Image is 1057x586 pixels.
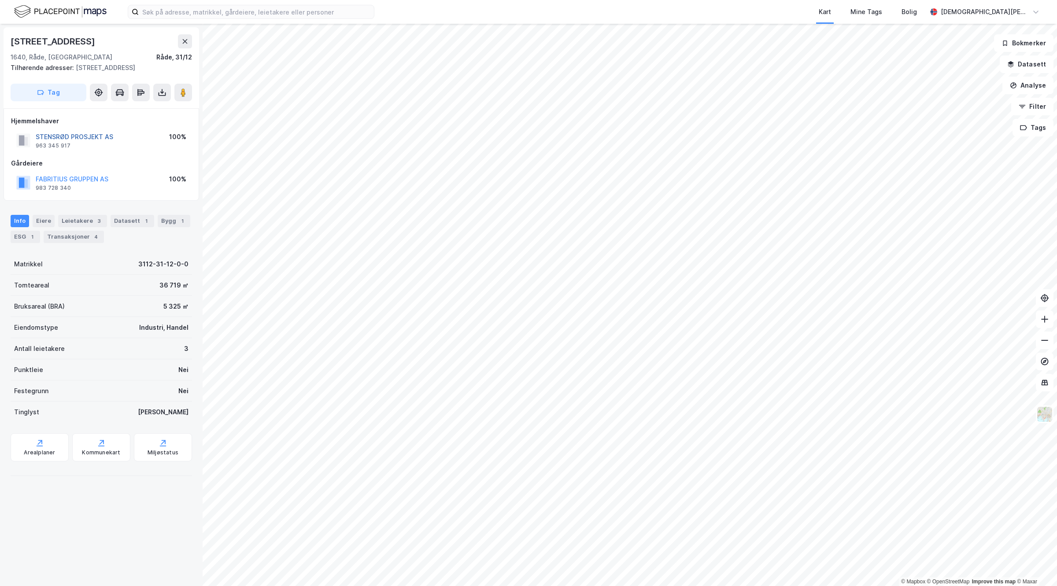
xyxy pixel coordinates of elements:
[184,343,188,354] div: 3
[158,215,190,227] div: Bygg
[14,386,48,396] div: Festegrunn
[927,579,970,585] a: OpenStreetMap
[1013,544,1057,586] iframe: Chat Widget
[1000,55,1053,73] button: Datasett
[178,217,187,225] div: 1
[901,579,925,585] a: Mapbox
[24,449,55,456] div: Arealplaner
[14,301,65,312] div: Bruksareal (BRA)
[138,259,188,269] div: 3112-31-12-0-0
[33,215,55,227] div: Eiere
[11,52,112,63] div: 1640, Råde, [GEOGRAPHIC_DATA]
[36,142,70,149] div: 963 345 917
[11,64,76,71] span: Tilhørende adresser:
[11,231,40,243] div: ESG
[44,231,104,243] div: Transaksjoner
[159,280,188,291] div: 36 719 ㎡
[163,301,188,312] div: 5 325 ㎡
[819,7,831,17] div: Kart
[11,34,97,48] div: [STREET_ADDRESS]
[148,449,178,456] div: Miljøstatus
[28,232,37,241] div: 1
[169,174,186,184] div: 100%
[994,34,1053,52] button: Bokmerker
[14,259,43,269] div: Matrikkel
[1036,406,1053,423] img: Z
[972,579,1016,585] a: Improve this map
[178,386,188,396] div: Nei
[14,322,58,333] div: Eiendomstype
[14,280,49,291] div: Tomteareal
[14,343,65,354] div: Antall leietakere
[11,158,192,169] div: Gårdeiere
[169,132,186,142] div: 100%
[58,215,107,227] div: Leietakere
[92,232,100,241] div: 4
[902,7,917,17] div: Bolig
[178,365,188,375] div: Nei
[138,407,188,417] div: [PERSON_NAME]
[14,365,43,375] div: Punktleie
[1011,98,1053,115] button: Filter
[850,7,882,17] div: Mine Tags
[156,52,192,63] div: Råde, 31/12
[11,215,29,227] div: Info
[95,217,103,225] div: 3
[1013,119,1053,136] button: Tags
[941,7,1029,17] div: [DEMOGRAPHIC_DATA][PERSON_NAME]
[111,215,154,227] div: Datasett
[11,116,192,126] div: Hjemmelshaver
[36,184,71,192] div: 983 728 340
[82,449,120,456] div: Kommunekart
[139,322,188,333] div: Industri, Handel
[1002,77,1053,94] button: Analyse
[11,84,86,101] button: Tag
[139,5,374,18] input: Søk på adresse, matrikkel, gårdeiere, leietakere eller personer
[11,63,185,73] div: [STREET_ADDRESS]
[14,407,39,417] div: Tinglyst
[14,4,107,19] img: logo.f888ab2527a4732fd821a326f86c7f29.svg
[142,217,151,225] div: 1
